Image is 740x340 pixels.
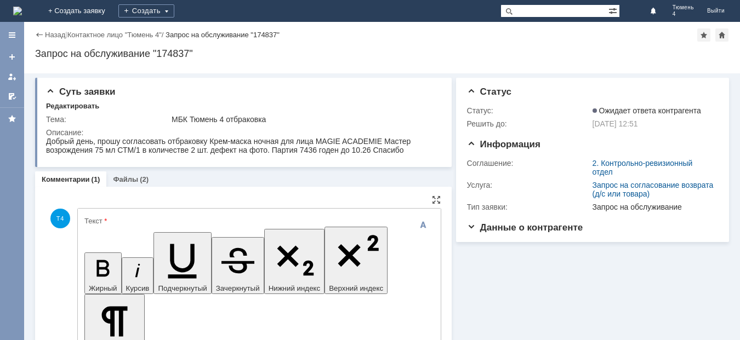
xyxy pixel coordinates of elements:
img: logo [13,7,22,15]
button: Подчеркнутый [153,232,211,294]
a: Файлы [113,175,138,183]
div: | [65,30,67,38]
div: Сделать домашней страницей [715,28,728,42]
a: Мои заявки [3,68,21,85]
span: Расширенный поиск [608,5,619,15]
span: Суть заявки [46,87,115,97]
a: Запрос на согласование возврата (д/с или товара) [593,181,714,198]
span: Т4 [50,209,70,228]
button: Зачеркнутый [212,237,264,294]
span: Информация [467,139,540,149]
button: Нижний индекс [264,229,325,294]
a: Создать заявку [3,48,21,66]
div: Запрос на обслуживание [593,203,714,211]
span: Зачеркнутый [216,284,260,292]
span: Верхний индекс [329,284,383,292]
div: Запрос на обслуживание "174837" [35,48,729,59]
span: Статус [467,87,511,97]
div: Описание: [46,128,439,137]
div: МБК Тюмень 4 отбраковка [172,115,436,124]
span: [DATE] 12:51 [593,119,638,128]
span: Подчеркнутый [158,284,207,292]
span: Нижний индекс [269,284,321,292]
div: Тип заявки: [467,203,590,211]
span: 4 [673,11,694,18]
span: Ожидает ответа контрагента [593,106,701,115]
div: / [67,31,166,39]
div: На всю страницу [432,195,441,204]
div: Статус: [467,106,590,115]
a: Контактное лицо "Тюмень 4" [67,31,162,39]
div: (1) [92,175,100,183]
button: Жирный [84,252,122,294]
span: Курсив [126,284,150,292]
div: Добавить в избранное [697,28,710,42]
div: Соглашение: [467,159,590,168]
a: Комментарии [42,175,90,183]
div: Редактировать [46,102,99,111]
div: Решить до: [467,119,590,128]
div: Создать [118,4,174,18]
a: Назад [45,31,65,39]
a: 2. Контрольно-ревизионный отдел [593,159,693,176]
a: Мои согласования [3,88,21,105]
span: Скрыть панель инструментов [417,218,430,232]
div: Запрос на обслуживание "174837" [166,31,280,39]
span: Жирный [89,284,117,292]
div: Тема: [46,115,169,124]
a: Перейти на домашнюю страницу [13,7,22,15]
div: Услуга: [467,181,590,189]
button: Курсив [122,257,154,294]
span: Данные о контрагенте [467,222,583,233]
button: Верхний индекс [325,227,388,294]
div: (2) [140,175,149,183]
span: Тюмень [673,4,694,11]
div: Текст [84,217,432,224]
